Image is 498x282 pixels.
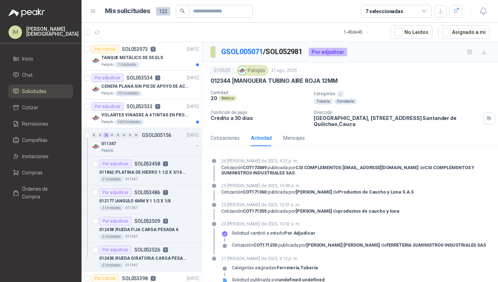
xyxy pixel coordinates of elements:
p: 011862 | PLATINA DE HIERRO 1 1/2 X 3/16 X 6MTS [99,169,188,176]
p: 25 [PERSON_NAME] de 2025, 10:59 a. m. [221,182,414,189]
a: Solicitudes [9,85,73,98]
strong: [PERSON_NAME] [296,208,332,214]
strong: COT171230 [253,242,277,248]
p: CENEFA PLANA SIN PIE DE APOYO DE ACUERDO A LA IMAGEN ADJUNTA [101,83,190,90]
p: Patojito [101,91,113,96]
p: Categorías asignadas: , [232,265,318,271]
p: TANQUE METÁLICO DE 55 GLS [101,54,163,61]
div: Actividad [251,134,272,142]
p: [DATE] [187,103,199,110]
div: Mensajes [283,134,305,142]
strong: FERRETERIA SUMINISTROS INDUSTRIALES SAS [386,242,486,248]
a: Por adjudicarSOL0535096012438 |RUEDA FIJA CARGA PESADA 62 Unidades011347 [82,214,202,243]
div: Metros [219,96,237,101]
p: 011347 [125,263,138,268]
p: 0 [151,276,156,281]
p: Crédito a 30 días [211,115,308,121]
div: 0 [122,133,127,138]
div: Por adjudicar [99,246,132,254]
div: Por adjudicar [99,160,132,168]
div: 2 Unidades [99,177,124,182]
a: Compras [9,166,73,179]
div: 2 Unidades [99,234,124,240]
p: 012436 | RUEDA GIRATORIA CARGA PESADA 6 [99,255,188,262]
button: No Leídos [391,25,432,39]
div: Ferretería [334,99,357,104]
span: Chat [22,71,33,79]
strong: [PERSON_NAME] [296,189,332,195]
span: search [180,8,185,13]
p: Condición de pago [211,110,308,115]
a: Inicio [9,52,73,65]
p: [PERSON_NAME] [DEMOGRAPHIC_DATA] [26,27,79,36]
p: 20 [211,95,217,101]
p: 012344 | MANGUERA TUBING AIRE ROJA 12MM [211,77,338,85]
strong: productos de caucho y lona [338,208,399,214]
img: Company Logo [91,114,100,122]
p: SOL053509 [134,219,160,224]
p: 011347 [125,205,138,211]
span: Cotizar [22,104,38,111]
p: 011347 [125,177,138,182]
div: 4 [103,133,109,138]
div: Cotización publicada por de [221,208,399,214]
p: Solicitud cambió a estado [232,230,315,236]
p: [GEOGRAPHIC_DATA], [STREET_ADDRESS] Santander de Quilichao , Cauca [314,115,480,127]
div: 560 Unidades [115,119,144,125]
p: GSOL005156 [142,133,171,138]
span: Solicitudes [22,87,46,95]
p: SOL053458 [134,161,160,166]
strong: Por adjudicar [284,230,315,236]
div: Cotizaciones [211,134,240,142]
p: 6 [163,219,168,224]
div: 30 Unidades [115,91,141,96]
div: 0 [91,133,97,138]
div: Por cotizar [91,45,119,53]
div: 0 [128,133,133,138]
p: 012177 | ANGULO 6MM X 1 1/2 X 1/8 [99,198,170,205]
div: 7 seleccionadas [365,7,403,15]
div: Patojito [237,65,268,76]
span: Invitaciones [22,152,49,160]
a: Compañías [9,133,73,147]
p: SOL053533 [127,104,152,109]
div: 010520 [211,66,234,75]
p: 0 [151,47,156,52]
p: Patojito [101,148,113,154]
p: 25 [PERSON_NAME] de 2025, 10:51 a. m. [221,201,399,208]
h1: Mis solicitudes [105,6,150,16]
p: 011347 [101,140,116,147]
a: GSOL005071 [221,47,263,56]
p: Cantidad [211,90,308,95]
a: Remisiones [9,117,73,131]
div: 0 [97,133,103,138]
span: Remisiones [22,120,48,128]
a: Cotizar [9,101,73,114]
span: Compañías [22,136,47,144]
a: Chat [9,68,73,82]
div: 1 - 45 de 45 [344,27,385,38]
div: 0 [110,133,115,138]
p: [DATE] [187,132,199,139]
div: Cotización publicada por de [221,165,489,176]
strong: Productos de Caucho y Lona S.A.S [338,189,414,195]
strong: COT172049 [243,165,267,170]
p: 011347 [125,234,138,240]
img: Company Logo [91,85,100,93]
p: SOL053526 [134,247,160,252]
img: Company Logo [91,142,100,151]
div: 0 [116,133,121,138]
p: SOL053398 [122,276,148,281]
div: Por adjudicar [91,74,124,82]
img: Company Logo [238,67,246,74]
div: Por adjudicar [99,217,132,225]
a: Por adjudicarSOL0535266012436 |RUEDA GIRATORIA CARGA PESADA 62 Unidades011347 [82,243,202,271]
p: 21 ago, 2025 [271,67,297,74]
p: VOLANTES VINAGRE A 4 TINTAS EN PROPALCOTE VER ARCHIVO ADJUNTO [101,112,190,119]
p: 012438 | RUEDA FIJA CARGA PESADA 6 [99,226,178,233]
p: 1 [155,104,160,109]
p: 1 [163,161,168,166]
div: 0 [134,133,139,138]
div: Por adjudicar [99,188,132,197]
img: Company Logo [91,56,100,65]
